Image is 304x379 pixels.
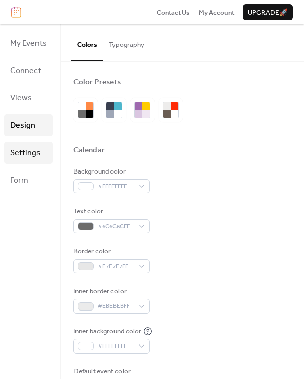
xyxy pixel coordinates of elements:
[73,145,105,155] div: Calendar
[73,326,141,336] div: Inner background color
[4,87,53,109] a: Views
[103,24,150,60] button: Typography
[157,8,190,18] span: Contact Us
[10,118,35,134] span: Design
[4,114,53,136] a: Design
[10,145,41,161] span: Settings
[243,4,293,20] button: Upgrade🚀
[4,142,53,164] a: Settings
[98,262,134,272] span: #E7E7E7FF
[10,173,28,189] span: Form
[199,8,234,18] span: My Account
[10,90,32,107] span: Views
[73,246,148,256] div: Border color
[4,169,53,191] a: Form
[4,59,53,82] a: Connect
[98,341,134,352] span: #FFFFFFFF
[98,222,134,232] span: #6C6C6CFF
[98,182,134,192] span: #FFFFFFFF
[11,7,21,18] img: logo
[73,166,148,177] div: Background color
[71,24,103,61] button: Colors
[73,206,148,216] div: Text color
[199,7,234,17] a: My Account
[4,32,53,54] a: My Events
[248,8,288,18] span: Upgrade 🚀
[73,366,148,376] div: Default event color
[10,36,47,52] span: My Events
[73,286,148,296] div: Inner border color
[10,63,41,79] span: Connect
[73,77,121,87] div: Color Presets
[157,7,190,17] a: Contact Us
[98,301,134,312] span: #EBEBEBFF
